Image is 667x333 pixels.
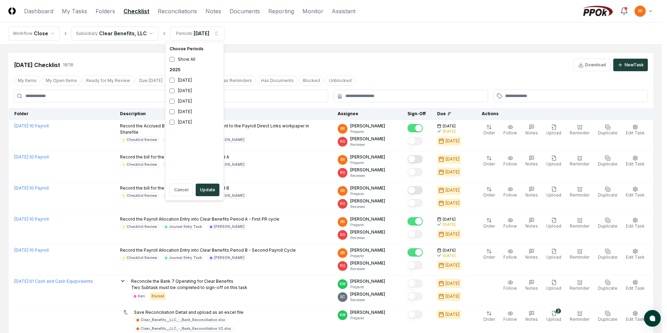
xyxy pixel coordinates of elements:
[167,65,222,75] div: 2025
[167,54,222,65] div: Show All
[167,106,222,117] div: [DATE]
[167,75,222,86] div: [DATE]
[167,96,222,106] div: [DATE]
[167,44,222,54] div: Choose Periods
[167,117,222,127] div: [DATE]
[170,184,193,196] button: Cancel
[167,86,222,96] div: [DATE]
[196,184,219,196] button: Update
